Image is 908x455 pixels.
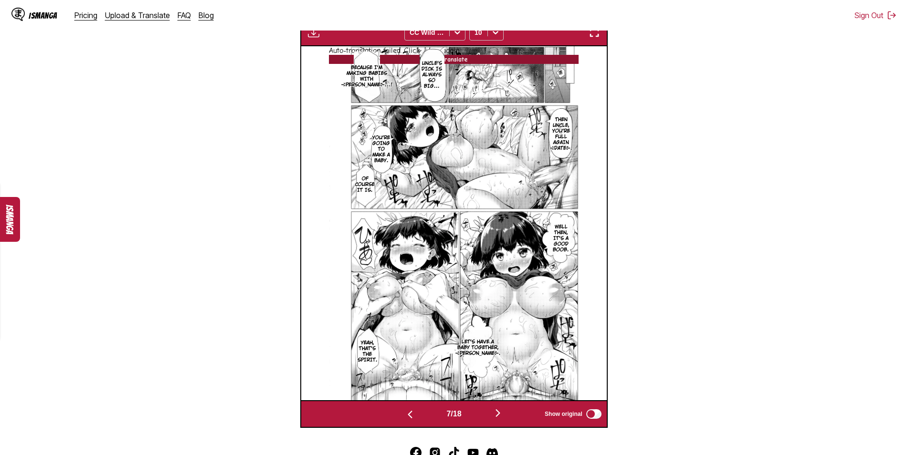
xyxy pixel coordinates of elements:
img: Download translated images [308,27,319,38]
p: Uncle's dick is always so big... [420,59,444,91]
p: You're going to make a baby. [370,133,392,165]
p: Let's have a baby together, [PERSON_NAME]. [454,337,503,358]
p: Yeah, that's the spirit. [356,338,380,365]
input: Show original [586,409,602,419]
p: Auto-translation failed. Click to try again. [329,46,579,55]
span: 7 / 18 [446,410,461,418]
a: IsManga LogoIsManga [11,8,74,23]
a: Upload & Translate [105,10,170,20]
a: Blog [199,10,214,20]
img: Sign out [887,10,897,20]
div: IsManga [29,11,57,20]
span: Show original [545,411,582,417]
p: Of course it is. [353,174,377,195]
button: Sign Out [855,10,897,20]
p: Then uncle, you're full again [DATE]. [548,115,574,153]
img: IsManga Logo [11,8,25,21]
a: Pricing [74,10,97,20]
button: Translate [329,55,579,64]
p: Well then, it's a good boob. [547,222,575,255]
a: FAQ [178,10,191,20]
p: Because I'm making babies with [PERSON_NAME]...! [339,63,394,90]
img: Previous page [404,409,416,420]
img: Enter fullscreen [589,27,600,38]
img: Next page [492,407,504,419]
